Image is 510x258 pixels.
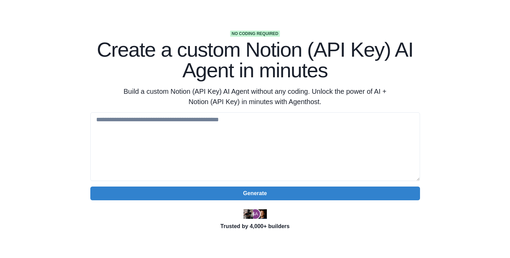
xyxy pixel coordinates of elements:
span: No coding required [230,31,280,37]
p: Build a custom Notion (API Key) AI Agent without any coding. Unlock the power of AI + Notion (API... [123,86,387,107]
h1: Create a custom Notion (API Key) AI Agent in minutes [90,40,420,81]
div: Segun Adebayo [252,212,258,216]
img: Ryan Florence [243,209,253,219]
button: Generate [90,187,420,200]
img: Kent Dodds [257,209,267,219]
p: Trusted by 4,000+ builders [90,222,420,231]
